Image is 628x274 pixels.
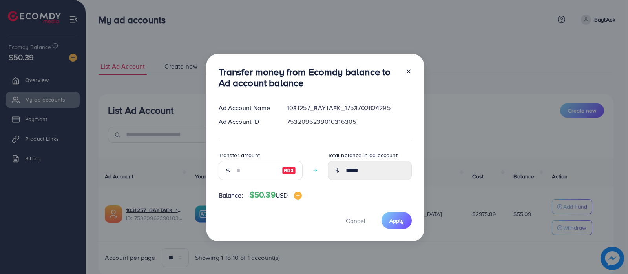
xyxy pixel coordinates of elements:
[212,117,281,126] div: Ad Account ID
[382,212,412,229] button: Apply
[219,191,243,200] span: Balance:
[328,151,398,159] label: Total balance in ad account
[219,66,399,89] h3: Transfer money from Ecomdy balance to Ad account balance
[294,192,302,200] img: image
[276,191,288,200] span: USD
[219,151,260,159] label: Transfer amount
[281,103,418,113] div: 1031257_BAYTAEK_1753702824295
[250,190,302,200] h4: $50.39
[282,166,296,175] img: image
[389,217,404,225] span: Apply
[281,117,418,126] div: 7532096239010316305
[212,103,281,113] div: Ad Account Name
[346,216,365,225] span: Cancel
[336,212,375,229] button: Cancel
